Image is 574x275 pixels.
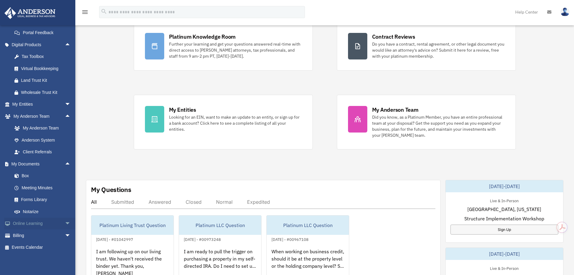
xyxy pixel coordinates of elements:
[81,8,89,16] i: menu
[8,62,80,75] a: Virtual Bookkeeping
[267,216,349,235] div: Platinum LLC Question
[91,185,131,194] div: My Questions
[485,265,523,271] div: Live & In-Person
[372,41,505,59] div: Do you have a contract, rental agreement, or other legal document you would like an attorney's ad...
[101,8,107,15] i: search
[65,39,77,51] span: arrow_drop_up
[8,146,80,158] a: Client Referrals
[4,98,80,110] a: My Entitiesarrow_drop_down
[8,134,80,146] a: Anderson System
[169,41,302,59] div: Further your learning and get your questions answered real-time with direct access to [PERSON_NAM...
[134,22,313,71] a: Platinum Knowledge Room Further your learning and get your questions answered real-time with dire...
[8,75,80,87] a: Land Trust Kit
[65,98,77,111] span: arrow_drop_down
[8,86,80,98] a: Wholesale Trust Kit
[247,199,270,205] div: Expedited
[464,215,544,222] span: Structure Implementation Workshop
[21,65,72,72] div: Virtual Bookkeeping
[4,241,80,254] a: Events Calendar
[372,114,505,138] div: Did you know, as a Platinum Member, you have an entire professional team at your disposal? Get th...
[179,216,261,235] div: Platinum LLC Question
[91,199,97,205] div: All
[8,182,80,194] a: Meeting Minutes
[8,194,80,206] a: Forms Library
[179,236,226,242] div: [DATE] - #00973248
[134,95,313,149] a: My Entities Looking for an EIN, want to make an update to an entity, or sign up for a bank accoun...
[3,7,57,19] img: Anderson Advisors Platinum Portal
[485,197,523,203] div: Live & In-Person
[372,33,415,40] div: Contract Reviews
[65,158,77,170] span: arrow_drop_up
[560,8,569,16] img: User Pic
[8,122,80,134] a: My Anderson Team
[91,236,138,242] div: [DATE] - #01042997
[169,114,302,132] div: Looking for an EIN, want to make an update to an entity, or sign up for a bank account? Click her...
[4,110,80,122] a: My Anderson Teamarrow_drop_up
[8,27,80,39] a: Portal Feedback
[4,218,80,230] a: Online Learningarrow_drop_down
[216,199,233,205] div: Normal
[169,106,196,114] div: My Entities
[21,89,72,96] div: Wholesale Trust Kit
[21,53,72,60] div: Tax Toolbox
[337,22,516,71] a: Contract Reviews Do you have a contract, rental agreement, or other legal document you would like...
[149,199,171,205] div: Answered
[8,206,80,218] a: Notarize
[21,77,72,84] div: Land Trust Kit
[91,216,174,235] div: Platinum Living Trust Question
[450,225,558,235] a: Sign Up
[4,229,80,241] a: Billingarrow_drop_down
[337,95,516,149] a: My Anderson Team Did you know, as a Platinum Member, you have an entire professional team at your...
[8,170,80,182] a: Box
[186,199,202,205] div: Closed
[65,110,77,123] span: arrow_drop_up
[65,218,77,230] span: arrow_drop_down
[81,11,89,16] a: menu
[446,180,563,192] div: [DATE]-[DATE]
[169,33,236,40] div: Platinum Knowledge Room
[65,229,77,242] span: arrow_drop_down
[8,51,80,63] a: Tax Toolbox
[4,158,80,170] a: My Documentsarrow_drop_up
[467,206,541,213] span: [GEOGRAPHIC_DATA], [US_STATE]
[4,39,80,51] a: Digital Productsarrow_drop_up
[111,199,134,205] div: Submitted
[372,106,419,114] div: My Anderson Team
[446,248,563,260] div: [DATE]-[DATE]
[267,236,313,242] div: [DATE] - #00967108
